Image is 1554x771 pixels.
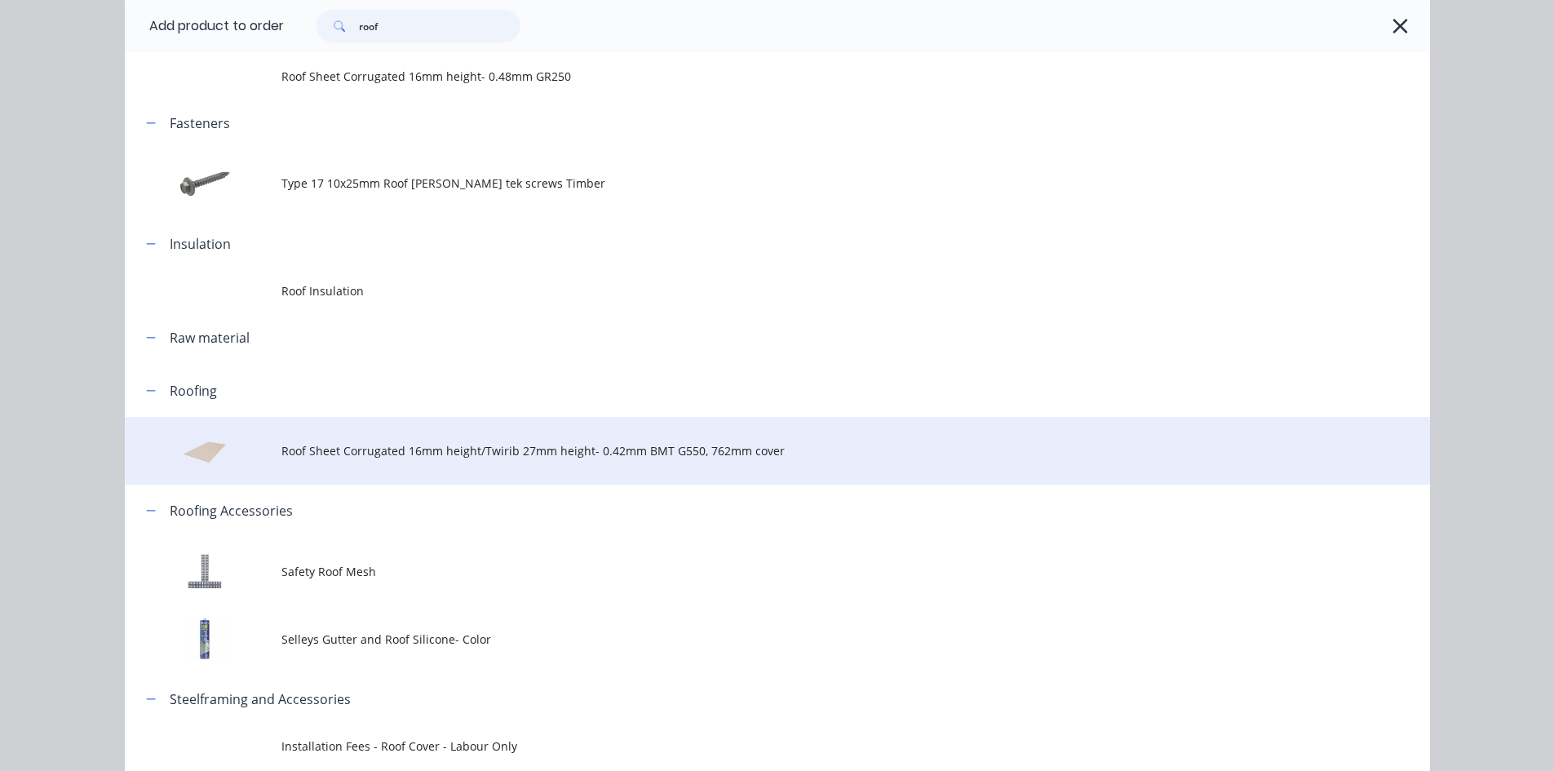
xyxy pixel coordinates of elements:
span: Roof Insulation [281,282,1200,299]
div: Steelframing and Accessories [170,689,351,709]
input: Search... [359,10,520,42]
div: Roofing [170,381,217,401]
div: Fasteners [170,113,230,133]
span: Selleys Gutter and Roof Silicone- Color [281,631,1200,648]
span: Installation Fees - Roof Cover - Labour Only [281,738,1200,755]
span: Roof Sheet Corrugated 16mm height- 0.48mm GR250 [281,68,1200,85]
span: Roof Sheet Corrugated 16mm height/Twirib 27mm height- 0.42mm BMT G550, 762mm cover [281,442,1200,459]
span: Safety Roof Mesh [281,563,1200,580]
div: Roofing Accessories [170,501,293,521]
div: Insulation [170,234,231,254]
span: Type 17 10x25mm Roof [PERSON_NAME] tek screws Timber [281,175,1200,192]
div: Raw material [170,328,250,348]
